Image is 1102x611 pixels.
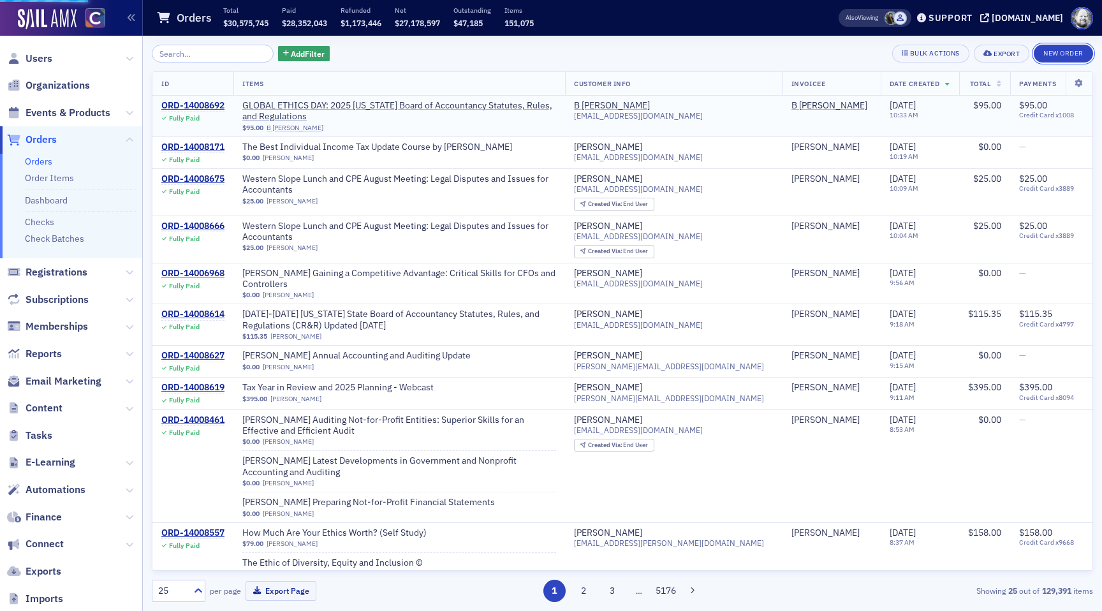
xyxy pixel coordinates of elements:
[242,350,471,362] a: [PERSON_NAME] Annual Accounting and Auditing Update
[26,537,64,551] span: Connect
[791,221,860,232] a: [PERSON_NAME]
[890,99,916,111] span: [DATE]
[890,278,915,287] time: 9:56 AM
[25,195,68,206] a: Dashboard
[1071,7,1093,29] span: Profile
[1019,79,1056,88] span: Payments
[7,429,52,443] a: Tasks
[574,100,650,112] div: B [PERSON_NAME]
[177,10,212,26] h1: Orders
[973,99,1001,111] span: $95.00
[574,382,642,394] a: [PERSON_NAME]
[890,414,916,425] span: [DATE]
[169,282,200,290] div: Fully Paid
[161,527,224,539] div: ORD-14008557
[7,483,85,497] a: Automations
[1019,320,1084,328] span: Credit Card x4797
[26,106,110,120] span: Events & Products
[968,308,1001,320] span: $115.35
[26,455,75,469] span: E-Learning
[242,100,556,122] span: GLOBAL ETHICS DAY: 2025 Colorado Board of Accountancy Statutes, Rules, and Regulations
[26,564,61,578] span: Exports
[242,455,556,478] a: [PERSON_NAME] Latest Developments in Government and Nonprofit Accounting and Auditing
[890,538,915,547] time: 8:37 AM
[263,291,314,299] a: [PERSON_NAME]
[574,350,642,362] div: [PERSON_NAME]
[26,320,88,334] span: Memberships
[1019,414,1026,425] span: —
[791,142,860,153] a: [PERSON_NAME]
[791,268,872,279] span: Alan Bennett
[574,173,642,185] a: [PERSON_NAME]
[242,415,556,437] a: [PERSON_NAME] Auditing Not-for-Profit Entities: Superior Skills for an Effective and Efficient Audit
[161,100,224,112] a: ORD-14008692
[7,374,101,388] a: Email Marketing
[504,6,534,15] p: Items
[161,268,224,279] div: ORD-14006968
[25,233,84,244] a: Check Batches
[970,79,991,88] span: Total
[890,173,916,184] span: [DATE]
[26,265,87,279] span: Registrations
[974,45,1029,63] button: Export
[890,231,918,240] time: 10:04 AM
[453,6,491,15] p: Outstanding
[574,232,703,241] span: [EMAIL_ADDRESS][DOMAIN_NAME]
[1019,141,1026,152] span: —
[242,154,260,162] span: $0.00
[25,172,74,184] a: Order Items
[791,415,860,426] a: [PERSON_NAME]
[242,332,267,341] span: $115.35
[26,429,52,443] span: Tasks
[270,395,321,403] a: [PERSON_NAME]
[7,293,89,307] a: Subscriptions
[242,497,495,508] a: [PERSON_NAME] Preparing Not-for-Profit Financial Statements
[242,540,263,548] span: $79.00
[574,415,642,426] div: [PERSON_NAME]
[291,48,325,59] span: Add Filter
[242,510,260,518] span: $0.00
[77,8,105,30] a: View Homepage
[278,46,330,62] button: AddFilter
[242,527,427,539] span: How Much Are Your Ethics Worth? (Self Study)
[574,362,764,371] span: [PERSON_NAME][EMAIL_ADDRESS][DOMAIN_NAME]
[242,268,556,290] span: Surgent's Gaining a Competitive Advantage: Critical Skills for CFOs and Controllers
[246,581,316,601] button: Export Page
[588,247,624,255] span: Created Via :
[791,309,860,320] a: [PERSON_NAME]
[161,142,224,153] a: ORD-14008171
[7,537,64,551] a: Connect
[267,124,323,132] a: B [PERSON_NAME]
[242,221,556,243] a: Western Slope Lunch and CPE August Meeting: Legal Disputes and Issues for Accountants
[1040,585,1073,596] strong: 129,391
[791,415,872,426] span: Kaylie Rossi
[161,382,224,394] div: ORD-14008619
[242,382,434,394] a: Tax Year in Review and 2025 Planning - Webcast
[574,142,642,153] a: [PERSON_NAME]
[574,79,631,88] span: Customer Info
[18,9,77,29] img: SailAMX
[242,291,260,299] span: $0.00
[791,100,867,112] a: B [PERSON_NAME]
[890,425,915,434] time: 8:53 AM
[504,18,534,28] span: 151,075
[1019,350,1026,361] span: —
[169,396,200,404] div: Fully Paid
[890,110,918,119] time: 10:33 AM
[885,11,898,25] span: Brenda Astorga
[791,527,872,539] span: Bryce Mackinnon
[395,18,440,28] span: $27,178,597
[242,268,556,290] a: [PERSON_NAME] Gaining a Competitive Advantage: Critical Skills for CFOs and Controllers
[267,197,318,205] a: [PERSON_NAME]
[161,350,224,362] div: ORD-14008627
[242,415,556,437] span: Surgent's Auditing Not-for-Profit Entities: Superior Skills for an Effective and Efficient Audit
[791,527,860,539] div: [PERSON_NAME]
[1034,45,1093,63] button: New Order
[574,309,642,320] a: [PERSON_NAME]
[1019,111,1084,119] span: Credit Card x1008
